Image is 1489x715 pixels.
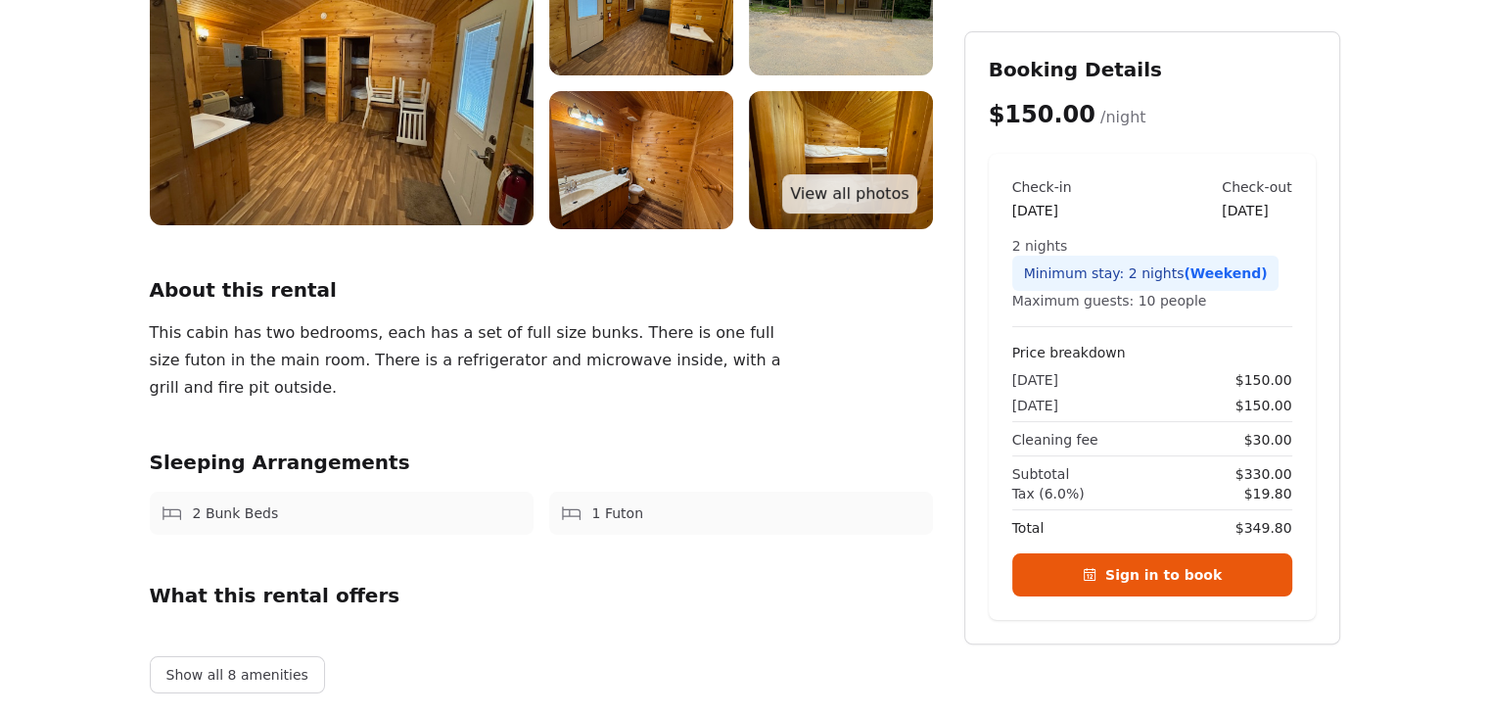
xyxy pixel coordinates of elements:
span: [DATE] [1012,396,1058,415]
span: [DATE] [1012,370,1058,390]
span: $349.80 [1235,518,1292,538]
a: Sign in to book [1012,553,1292,596]
div: Maximum guests: 10 people [1012,291,1292,310]
button: Show all 8 amenities [150,656,325,693]
span: $150.00 [1235,370,1292,390]
h2: What this rental offers [150,582,933,609]
span: Cleaning fee [1012,430,1098,450]
span: Total [1012,518,1045,538]
span: $19.80 [1244,484,1292,503]
span: 1 Futon [592,503,643,523]
span: $150.00 [989,101,1095,128]
h2: About this rental [150,276,933,304]
span: 2 Bunk Beds [193,503,279,523]
h2: Sleeping Arrangements [150,449,933,476]
span: (Weekend) [1184,265,1267,281]
span: Subtotal [1012,464,1070,484]
span: $30.00 [1244,430,1292,450]
div: [DATE] [1222,201,1291,220]
h2: Booking Details [989,56,1316,83]
div: Minimum stay: 2 nights [1012,256,1280,291]
div: 2 nights [1012,236,1292,256]
div: This cabin has two bedrooms, each has a set of full size bunks. There is one full size futon in t... [150,319,798,402]
a: View all photos [782,174,916,214]
div: Check-in [1012,177,1072,197]
h4: Price breakdown [1012,343,1292,362]
span: $150.00 [1235,396,1292,415]
img: cabin%203%203.jpg [749,91,933,229]
div: [DATE] [1012,201,1072,220]
div: Check-out [1222,177,1291,197]
img: cabin%203%204.jpg [549,91,733,229]
span: Tax (6.0%) [1012,484,1085,503]
span: $330.00 [1235,464,1292,484]
span: /night [1100,108,1146,126]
